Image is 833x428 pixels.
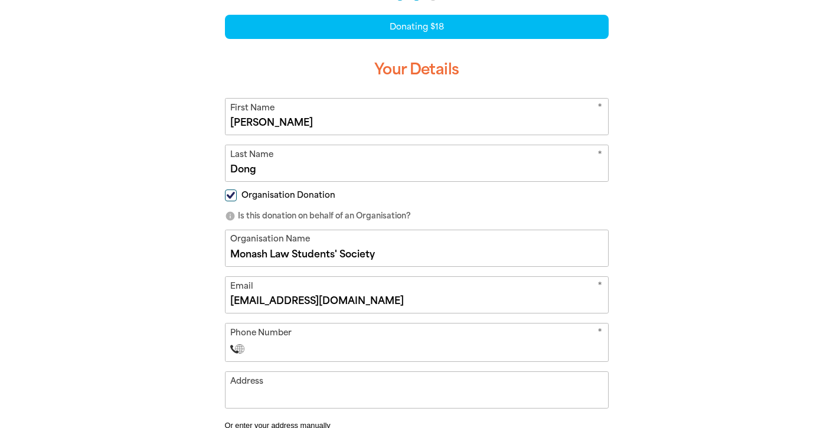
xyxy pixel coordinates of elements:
span: Organisation Donation [241,190,335,201]
div: Donating $18 [225,15,609,39]
p: Is this donation on behalf of an Organisation? [225,210,609,222]
input: Organisation Donation [225,190,237,201]
h3: Your Details [225,51,609,89]
i: info [225,211,236,221]
i: Required [597,326,602,341]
